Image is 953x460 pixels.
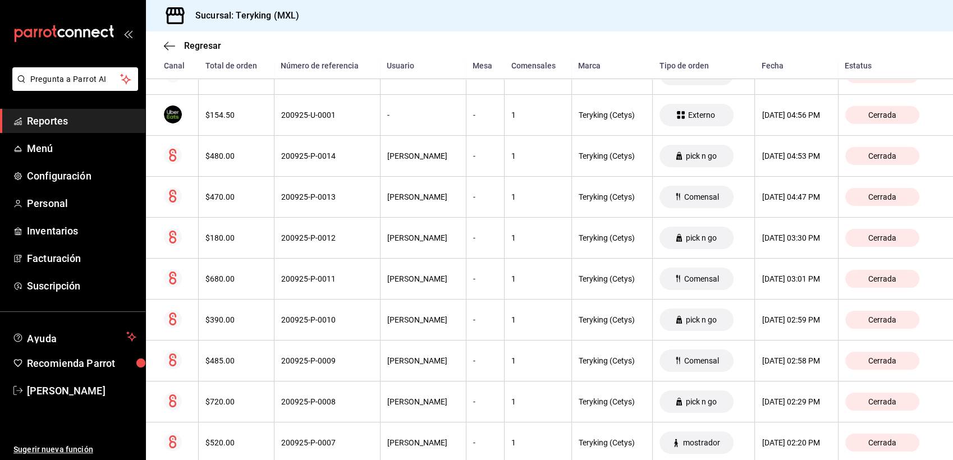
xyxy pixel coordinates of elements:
span: Cerrada [864,151,901,160]
div: $180.00 [205,233,267,242]
div: Teryking (Cetys) [579,438,646,447]
span: Facturación [27,251,136,266]
span: Recomienda Parrot [27,356,136,371]
div: [DATE] 04:53 PM [762,151,831,160]
button: open_drawer_menu [123,29,132,38]
div: Fecha [762,61,831,70]
div: Comensales [511,61,565,70]
div: [PERSON_NAME] [387,233,459,242]
span: Cerrada [864,274,901,283]
div: $154.50 [205,111,267,119]
div: Teryking (Cetys) [579,356,646,365]
div: 1 [511,356,564,365]
div: Total de orden [205,61,267,70]
div: 200925-P-0007 [281,438,373,447]
span: Comensal [679,192,723,201]
div: Teryking (Cetys) [579,111,646,119]
span: pick n go [681,315,721,324]
div: 1 [511,151,564,160]
div: 200925-P-0011 [281,274,373,283]
div: Tipo de orden [659,61,748,70]
div: [PERSON_NAME] [387,151,459,160]
div: [DATE] 02:20 PM [762,438,831,447]
div: 200925-U-0001 [281,111,373,119]
div: [DATE] 04:56 PM [762,111,831,119]
span: Configuración [27,168,136,183]
span: Cerrada [864,315,901,324]
div: [DATE] 03:30 PM [762,233,831,242]
div: [DATE] 02:29 PM [762,397,831,406]
div: - [473,315,497,324]
div: Usuario [387,61,459,70]
button: Regresar [164,40,221,51]
div: [PERSON_NAME] [387,438,459,447]
div: - [473,438,497,447]
div: 1 [511,111,564,119]
span: Cerrada [864,192,901,201]
div: 1 [511,397,564,406]
div: $470.00 [205,192,267,201]
div: $485.00 [205,356,267,365]
div: 1 [511,274,564,283]
span: Regresar [184,40,221,51]
div: Teryking (Cetys) [579,192,646,201]
div: $680.00 [205,274,267,283]
div: Marca [578,61,646,70]
span: Comensal [679,274,723,283]
div: 200925-P-0013 [281,192,373,201]
span: pick n go [681,233,721,242]
span: Cerrada [864,397,901,406]
span: pick n go [681,151,721,160]
span: pick n go [681,397,721,406]
span: Cerrada [864,233,901,242]
span: Cerrada [864,438,901,447]
div: $520.00 [205,438,267,447]
div: - [473,151,497,160]
div: Teryking (Cetys) [579,233,646,242]
div: - [387,111,459,119]
div: 200925-P-0012 [281,233,373,242]
span: Sugerir nueva función [13,444,136,456]
div: $390.00 [205,315,267,324]
div: 1 [511,438,564,447]
span: [PERSON_NAME] [27,383,136,398]
span: Reportes [27,113,136,128]
span: Cerrada [864,111,901,119]
div: Mesa [473,61,497,70]
div: [PERSON_NAME] [387,274,459,283]
div: - [473,111,497,119]
div: [PERSON_NAME] [387,192,459,201]
div: Teryking (Cetys) [579,274,646,283]
span: Suscripción [27,278,136,293]
h3: Sucursal: Teryking (MXL) [186,9,299,22]
div: $480.00 [205,151,267,160]
span: Personal [27,196,136,211]
div: 200925-P-0010 [281,315,373,324]
div: 200925-P-0009 [281,356,373,365]
div: $720.00 [205,397,267,406]
div: Número de referencia [281,61,373,70]
div: [DATE] 03:01 PM [762,274,831,283]
span: Comensal [679,356,723,365]
span: Inventarios [27,223,136,238]
span: mostrador [678,438,724,447]
span: Pregunta a Parrot AI [30,73,121,85]
div: Teryking (Cetys) [579,315,646,324]
div: [DATE] 02:58 PM [762,356,831,365]
span: Cerrada [864,356,901,365]
div: 1 [511,233,564,242]
span: Menú [27,141,136,156]
div: - [473,356,497,365]
span: Ayuda [27,330,122,343]
div: Canal [164,61,192,70]
div: 1 [511,192,564,201]
div: [PERSON_NAME] [387,315,459,324]
a: Pregunta a Parrot AI [8,81,138,93]
div: - [473,274,497,283]
div: - [473,192,497,201]
span: Externo [683,111,719,119]
div: [PERSON_NAME] [387,397,459,406]
div: Estatus [845,61,935,70]
div: - [473,233,497,242]
div: - [473,397,497,406]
